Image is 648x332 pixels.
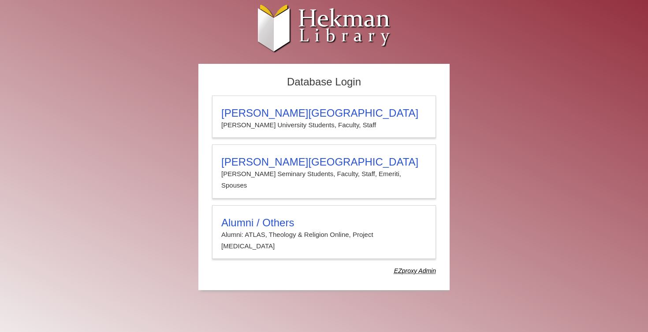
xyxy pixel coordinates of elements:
p: [PERSON_NAME] Seminary Students, Faculty, Staff, Emeriti, Spouses [221,168,427,192]
dfn: Use Alumni login [394,267,436,274]
a: [PERSON_NAME][GEOGRAPHIC_DATA][PERSON_NAME] University Students, Faculty, Staff [212,96,436,138]
a: [PERSON_NAME][GEOGRAPHIC_DATA][PERSON_NAME] Seminary Students, Faculty, Staff, Emeriti, Spouses [212,144,436,199]
p: Alumni: ATLAS, Theology & Religion Online, Project [MEDICAL_DATA] [221,229,427,252]
summary: Alumni / OthersAlumni: ATLAS, Theology & Religion Online, Project [MEDICAL_DATA] [221,217,427,252]
h3: Alumni / Others [221,217,427,229]
h2: Database Login [208,73,440,91]
h3: [PERSON_NAME][GEOGRAPHIC_DATA] [221,156,427,168]
p: [PERSON_NAME] University Students, Faculty, Staff [221,119,427,131]
h3: [PERSON_NAME][GEOGRAPHIC_DATA] [221,107,427,119]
